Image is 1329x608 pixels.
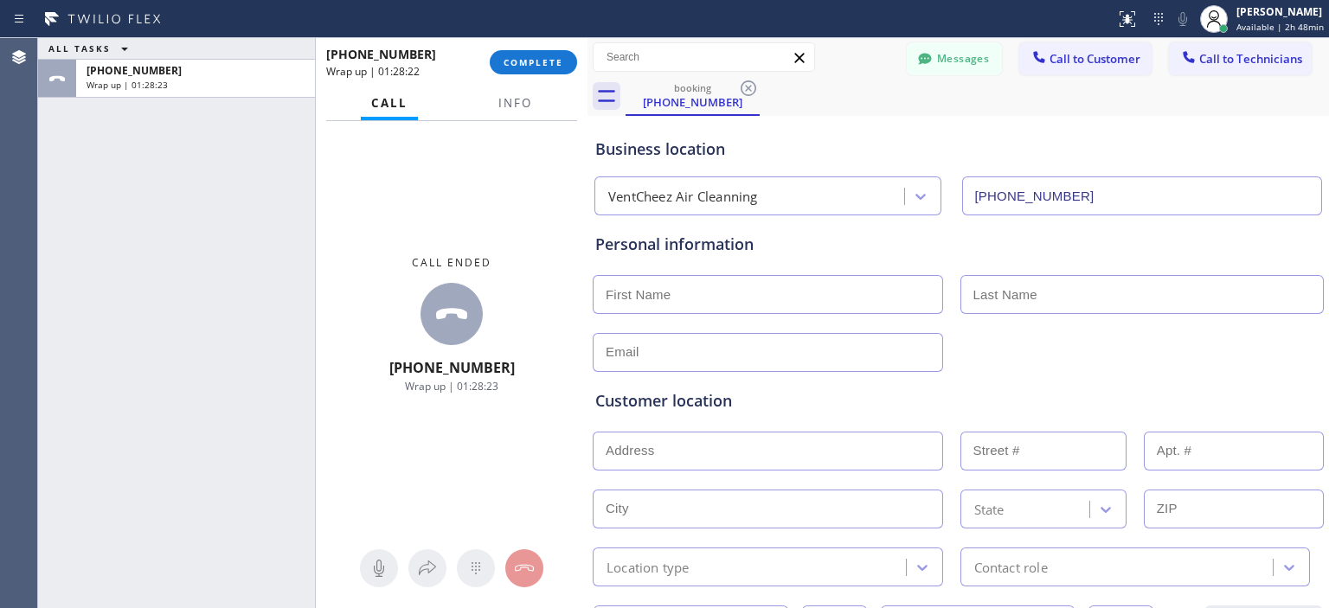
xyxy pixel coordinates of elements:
[627,77,758,114] div: (424) 446-7460
[408,549,446,587] button: Open directory
[593,275,943,314] input: First Name
[974,557,1048,577] div: Contact role
[1144,432,1324,470] input: Apt. #
[594,43,814,71] input: Search
[595,138,1321,161] div: Business location
[1236,4,1324,19] div: [PERSON_NAME]
[457,549,495,587] button: Open dialpad
[593,490,943,528] input: City
[974,499,1005,519] div: State
[1236,21,1324,33] span: Available | 2h 48min
[389,358,515,377] span: [PHONE_NUMBER]
[1019,42,1152,75] button: Call to Customer
[1171,7,1195,31] button: Mute
[595,233,1321,256] div: Personal information
[326,46,436,62] span: [PHONE_NUMBER]
[504,56,563,68] span: COMPLETE
[87,79,168,91] span: Wrap up | 01:28:23
[371,95,408,111] span: Call
[607,557,690,577] div: Location type
[627,94,758,110] div: [PHONE_NUMBER]
[360,549,398,587] button: Mute
[1144,490,1324,528] input: ZIP
[1169,42,1312,75] button: Call to Technicians
[960,432,1127,470] input: Street #
[1050,51,1140,67] span: Call to Customer
[326,64,420,79] span: Wrap up | 01:28:22
[405,379,498,394] span: Wrap up | 01:28:23
[498,95,532,111] span: Info
[960,275,1325,314] input: Last Name
[907,42,1002,75] button: Messages
[488,86,543,120] button: Info
[361,86,418,120] button: Call
[608,187,758,207] div: VentCheez Air Cleanning
[595,389,1321,413] div: Customer location
[627,81,758,94] div: booking
[87,63,182,78] span: [PHONE_NUMBER]
[1199,51,1302,67] span: Call to Technicians
[593,432,943,470] input: Address
[48,42,111,54] span: ALL TASKS
[593,333,943,372] input: Email
[38,38,145,59] button: ALL TASKS
[505,549,543,587] button: Hang up
[412,255,491,270] span: Call ended
[490,50,577,74] button: COMPLETE
[962,176,1323,215] input: Phone Number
